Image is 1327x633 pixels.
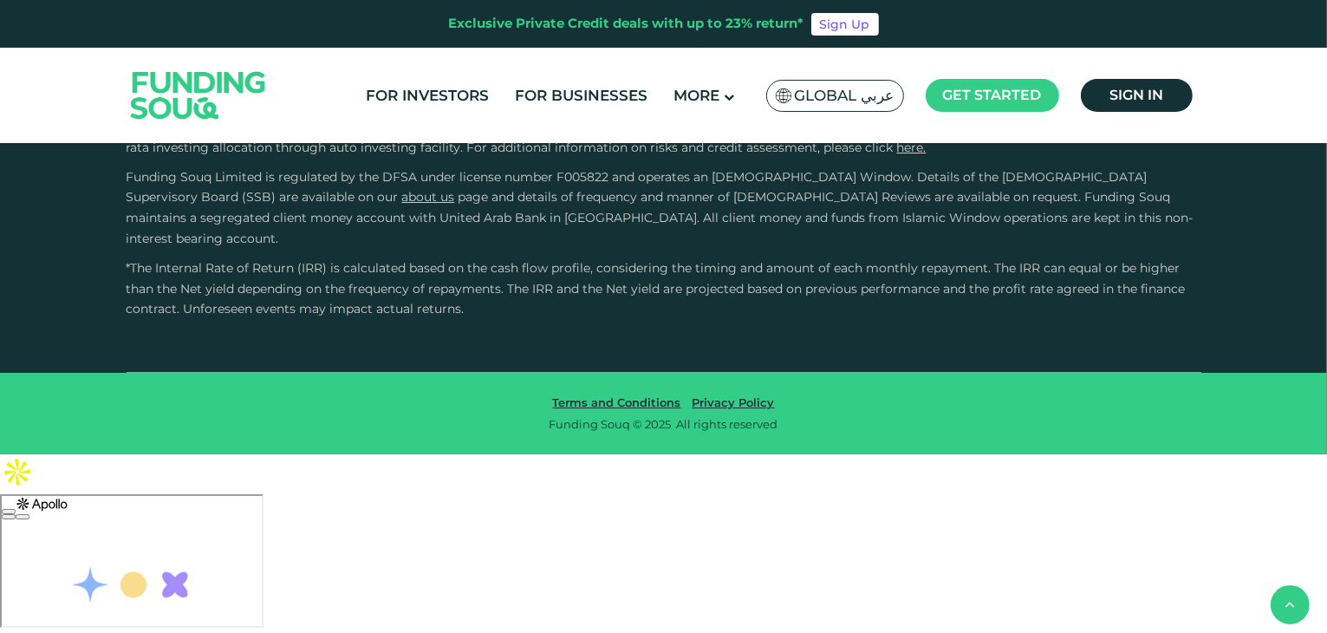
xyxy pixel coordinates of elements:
span: More [673,87,719,104]
a: here. [897,140,927,155]
span: Funding Souq © [550,417,643,431]
span: Get started [943,87,1042,103]
span: All rights reserved [677,417,778,431]
span: Funding Souq will have no financial interest in any of the prospects and it will not advertise bu... [127,77,1198,154]
button: back [1271,585,1310,624]
img: Logo [114,51,283,139]
span: page [459,189,489,205]
a: For Investors [361,82,493,110]
p: *The Internal Rate of Return (IRR) is calculated based on the cash flow profile, considering the ... [127,258,1201,320]
a: Privacy Policy [688,395,779,409]
span: Global عربي [795,86,894,106]
span: Sign in [1109,87,1163,103]
span: and details of frequency and manner of [DEMOGRAPHIC_DATA] Reviews are available on request. Fundi... [127,189,1194,246]
a: For Businesses [511,82,652,110]
a: Terms and Conditions [549,395,686,409]
a: About Us [402,189,455,205]
div: Exclusive Private Credit deals with up to 23% return* [449,14,804,34]
a: Sign in [1081,79,1193,112]
img: SA Flag [776,88,791,103]
a: Sign Up [811,13,879,36]
span: Funding Souq Limited is regulated by the DFSA under license number F005822 and operates an [DEMOG... [127,169,1148,206]
span: 2025 [646,417,672,431]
